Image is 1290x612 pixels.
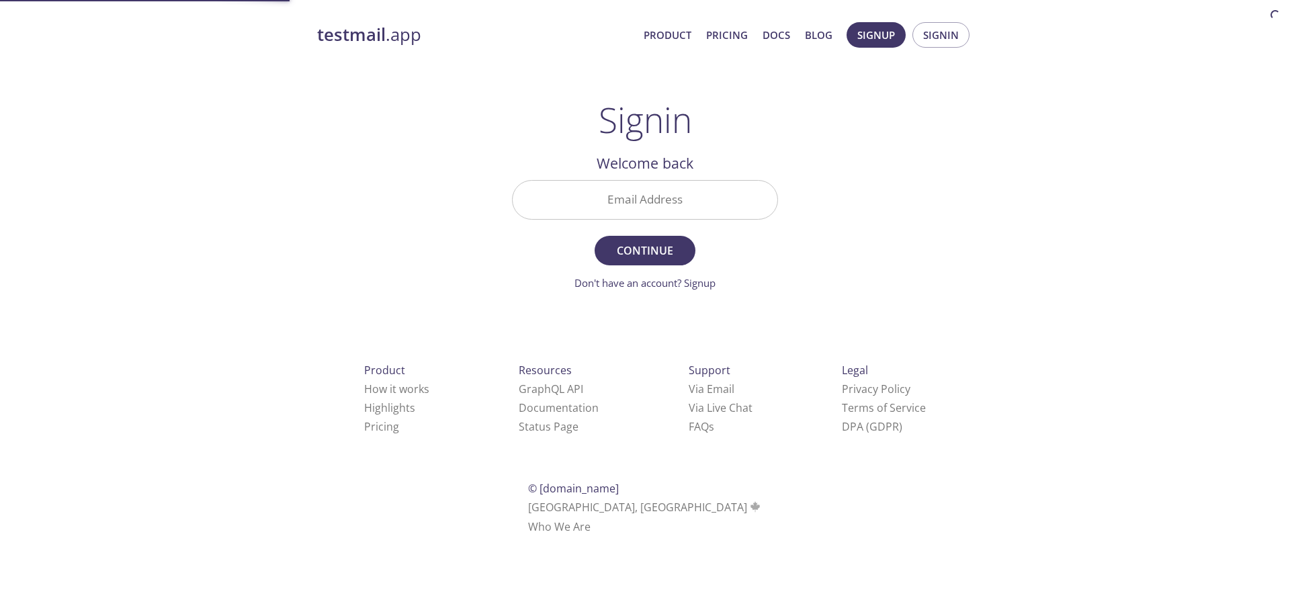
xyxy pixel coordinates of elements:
a: testmail.app [317,24,633,46]
a: How it works [364,382,429,396]
span: Resources [519,363,572,378]
a: Privacy Policy [842,382,910,396]
h1: Signin [599,99,692,140]
a: Docs [763,26,790,44]
button: Signup [847,22,906,48]
a: Don't have an account? Signup [574,276,716,290]
span: Continue [609,241,681,260]
a: Who We Are [528,519,591,534]
span: Product [364,363,405,378]
a: Highlights [364,400,415,415]
h2: Welcome back [512,152,778,175]
button: Signin [912,22,970,48]
button: Continue [595,236,695,265]
strong: testmail [317,23,386,46]
a: FAQ [689,419,714,434]
a: Pricing [364,419,399,434]
a: GraphQL API [519,382,583,396]
span: Signin [923,26,959,44]
span: © [DOMAIN_NAME] [528,481,619,496]
span: Legal [842,363,868,378]
span: Signup [857,26,895,44]
a: Documentation [519,400,599,415]
span: s [709,419,714,434]
a: Terms of Service [842,400,926,415]
a: Blog [805,26,832,44]
a: Via Live Chat [689,400,752,415]
a: Pricing [706,26,748,44]
a: Status Page [519,419,578,434]
a: Via Email [689,382,734,396]
a: Product [644,26,691,44]
span: Support [689,363,730,378]
a: DPA (GDPR) [842,419,902,434]
span: [GEOGRAPHIC_DATA], [GEOGRAPHIC_DATA] [528,500,763,515]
